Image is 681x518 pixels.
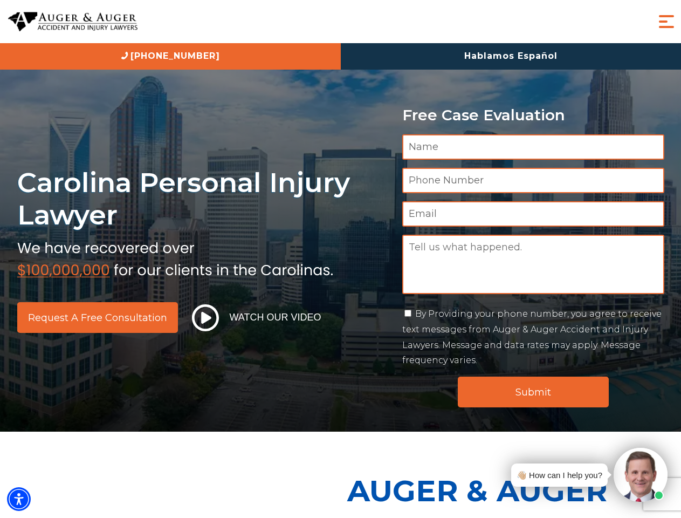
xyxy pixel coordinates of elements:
[656,11,677,32] button: Menu
[517,468,602,482] div: 👋🏼 How can I help you?
[28,313,167,323] span: Request a Free Consultation
[402,168,664,193] input: Phone Number
[614,448,668,502] img: Intaker widget Avatar
[7,487,31,511] div: Accessibility Menu
[402,107,664,124] p: Free Case Evaluation
[17,237,333,278] img: sub text
[402,309,662,365] label: By Providing your phone number, you agree to receive text messages from Auger & Auger Accident an...
[458,377,609,407] input: Submit
[17,166,389,231] h1: Carolina Personal Injury Lawyer
[17,302,178,333] a: Request a Free Consultation
[347,464,675,517] p: Auger & Auger
[402,201,664,227] input: Email
[402,134,664,160] input: Name
[189,304,325,332] button: Watch Our Video
[8,12,137,32] img: Auger & Auger Accident and Injury Lawyers Logo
